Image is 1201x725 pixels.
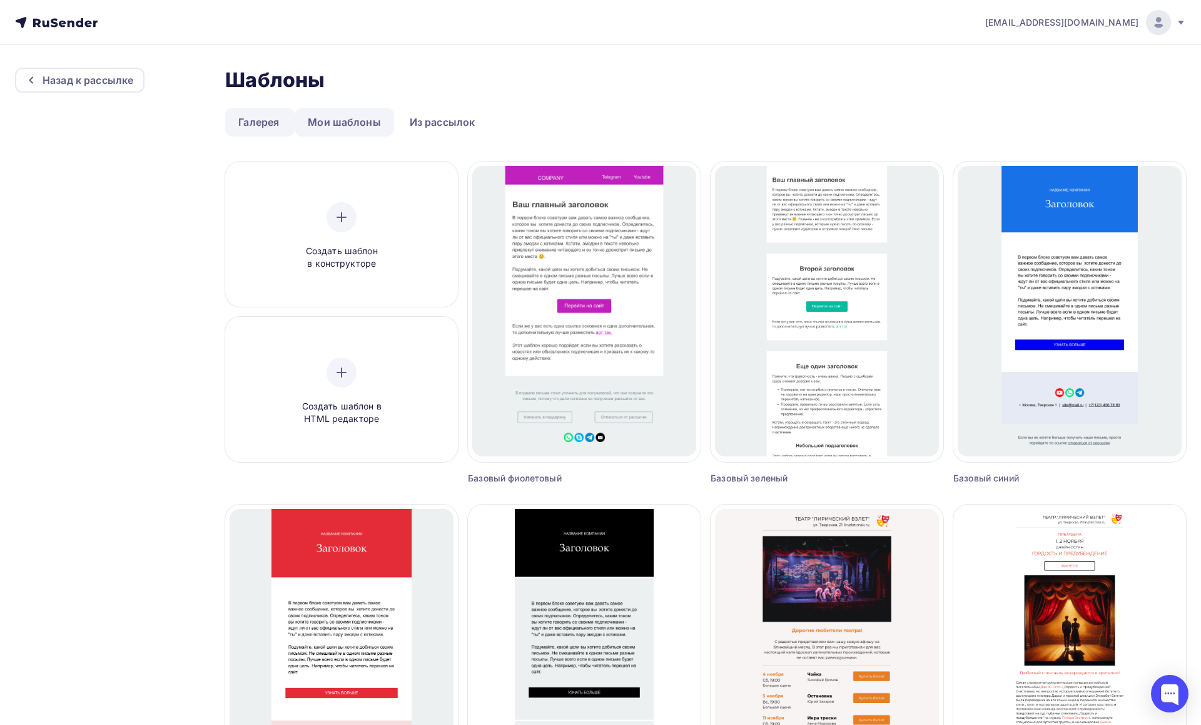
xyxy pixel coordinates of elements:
span: [EMAIL_ADDRESS][DOMAIN_NAME] [985,16,1138,29]
span: Создать шаблон в конструкторе [282,245,401,270]
a: Мои шаблоны [295,108,394,136]
div: Базовый синий [953,472,1128,485]
a: Из рассылок [397,108,489,136]
a: [EMAIL_ADDRESS][DOMAIN_NAME] [985,10,1186,35]
h2: Шаблоны [225,68,325,93]
div: Базовый фиолетовый [468,472,642,485]
div: Назад к рассылке [43,73,133,88]
span: Создать шаблон в HTML редакторе [282,400,401,426]
div: Базовый зеленый [711,472,885,485]
a: Галерея [225,108,292,136]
